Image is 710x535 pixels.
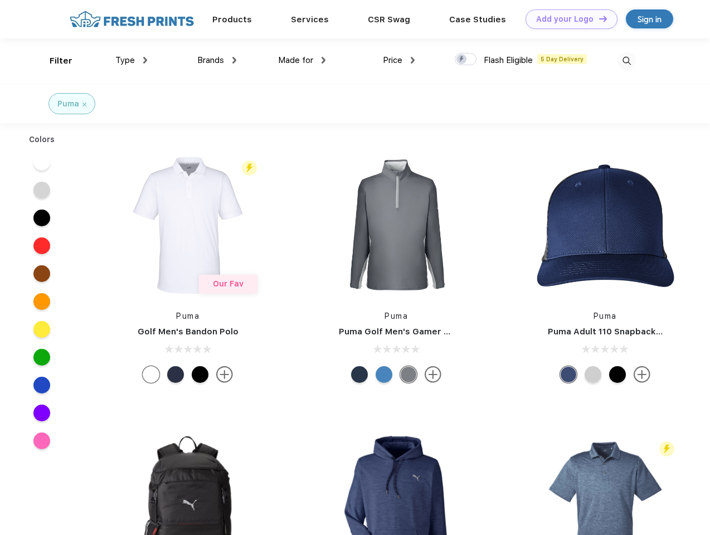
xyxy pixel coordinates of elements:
span: Our Fav [213,279,244,288]
div: Navy Blazer [351,366,368,383]
img: dropdown.png [322,57,325,64]
div: Colors [21,134,64,145]
img: flash_active_toggle.svg [242,160,257,176]
img: fo%20logo%202.webp [66,9,197,29]
img: DT [599,16,607,22]
img: flash_active_toggle.svg [659,441,674,456]
a: Services [291,14,329,25]
img: dropdown.png [143,57,147,64]
span: Price [383,55,402,65]
a: Puma Golf Men's Gamer Golf Quarter-Zip [339,327,515,337]
div: Add your Logo [536,14,594,24]
div: Bright White [143,366,159,383]
span: Brands [197,55,224,65]
div: Filter [50,55,72,67]
div: Bright Cobalt [376,366,392,383]
img: more.svg [425,366,441,383]
div: Sign in [638,13,662,26]
div: Quarry Brt Whit [585,366,601,383]
a: CSR Swag [368,14,410,25]
div: Puma Black [192,366,208,383]
img: desktop_search.svg [617,52,636,70]
img: func=resize&h=266 [531,151,679,299]
img: func=resize&h=266 [114,151,262,299]
img: dropdown.png [411,57,415,64]
div: Navy Blazer [167,366,184,383]
span: Made for [278,55,313,65]
a: Sign in [626,9,673,28]
a: Golf Men's Bandon Polo [138,327,239,337]
img: more.svg [634,366,650,383]
img: more.svg [216,366,233,383]
a: Puma [385,312,408,320]
div: Peacoat Qut Shd [560,366,577,383]
img: filter_cancel.svg [82,103,86,106]
div: Quiet Shade [400,366,417,383]
a: Puma [176,312,200,320]
img: dropdown.png [232,57,236,64]
span: 5 Day Delivery [537,54,587,64]
div: Puma [57,98,79,110]
div: Pma Blk Pma Blk [609,366,626,383]
img: func=resize&h=266 [322,151,470,299]
span: Flash Eligible [484,55,533,65]
span: Type [115,55,135,65]
a: Puma [594,312,617,320]
a: Products [212,14,252,25]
